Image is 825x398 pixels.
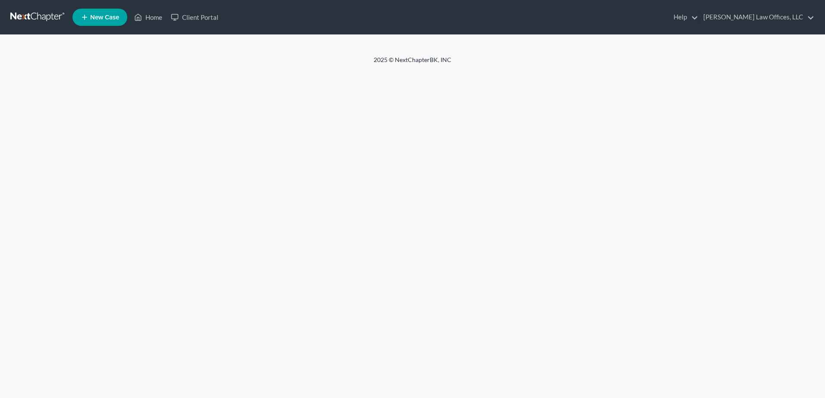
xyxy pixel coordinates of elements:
[167,56,658,71] div: 2025 © NextChapterBK, INC
[72,9,127,26] new-legal-case-button: New Case
[669,9,698,25] a: Help
[699,9,814,25] a: [PERSON_NAME] Law Offices, LLC
[167,9,223,25] a: Client Portal
[130,9,167,25] a: Home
